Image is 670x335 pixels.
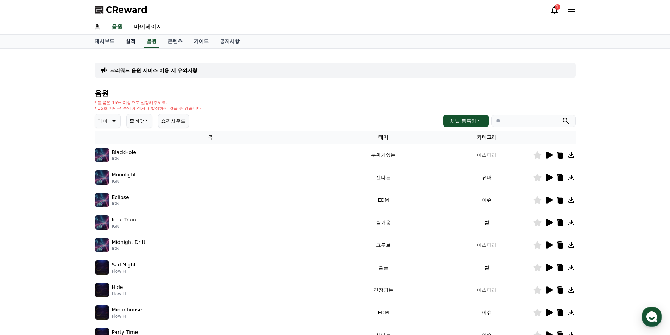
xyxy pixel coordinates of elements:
[112,171,136,179] p: Moonlight
[110,67,197,74] a: 크리워드 음원 서비스 이용 시 유의사항
[95,283,109,297] img: music
[555,4,560,10] div: 1
[112,306,142,314] p: Minor house
[95,114,121,128] button: 테마
[326,279,440,301] td: 긴장되는
[214,35,245,48] a: 공지사항
[112,269,136,274] p: Flow H
[326,189,440,211] td: EDM
[441,301,533,324] td: 이슈
[441,211,533,234] td: 썰
[112,261,136,269] p: Sad Night
[95,305,109,320] img: music
[126,114,152,128] button: 즐겨찾기
[22,233,26,239] span: 홈
[112,291,126,297] p: Flow H
[441,144,533,166] td: 미스터리
[112,201,129,207] p: IGNI
[158,114,189,128] button: 쇼핑사운드
[441,131,533,144] th: 카테고리
[441,256,533,279] td: 썰
[95,131,326,144] th: 곡
[106,4,147,15] span: CReward
[112,194,129,201] p: Eclipse
[95,215,109,230] img: music
[443,115,488,127] button: 채널 등록하기
[95,100,203,105] p: * 볼륨은 15% 이상으로 설정해주세요.
[95,89,576,97] h4: 음원
[326,301,440,324] td: EDM
[95,193,109,207] img: music
[64,234,73,239] span: 대화
[162,35,188,48] a: 콘텐츠
[441,279,533,301] td: 미스터리
[188,35,214,48] a: 가이드
[326,166,440,189] td: 신나는
[95,148,109,162] img: music
[112,179,136,184] p: IGNI
[95,170,109,185] img: music
[95,105,203,111] p: * 35초 미만은 수익이 적거나 발생하지 않을 수 있습니다.
[46,223,91,240] a: 대화
[95,4,147,15] a: CReward
[326,211,440,234] td: 즐거움
[112,149,136,156] p: BlackHole
[441,189,533,211] td: 이슈
[326,256,440,279] td: 슬픈
[441,234,533,256] td: 미스터리
[112,156,136,162] p: IGNI
[89,20,106,34] a: 홈
[110,20,124,34] a: 음원
[326,144,440,166] td: 분위기있는
[112,224,136,229] p: IGNI
[109,233,117,239] span: 설정
[326,131,440,144] th: 테마
[441,166,533,189] td: 유머
[95,238,109,252] img: music
[120,35,141,48] a: 실적
[112,314,142,319] p: Flow H
[128,20,168,34] a: 마이페이지
[112,284,123,291] p: Hide
[326,234,440,256] td: 그루브
[95,260,109,275] img: music
[112,239,146,246] p: Midnight Drift
[89,35,120,48] a: 대시보드
[112,246,146,252] p: IGNI
[144,35,159,48] a: 음원
[112,216,136,224] p: little Train
[550,6,559,14] a: 1
[91,223,135,240] a: 설정
[2,223,46,240] a: 홈
[98,116,108,126] p: 테마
